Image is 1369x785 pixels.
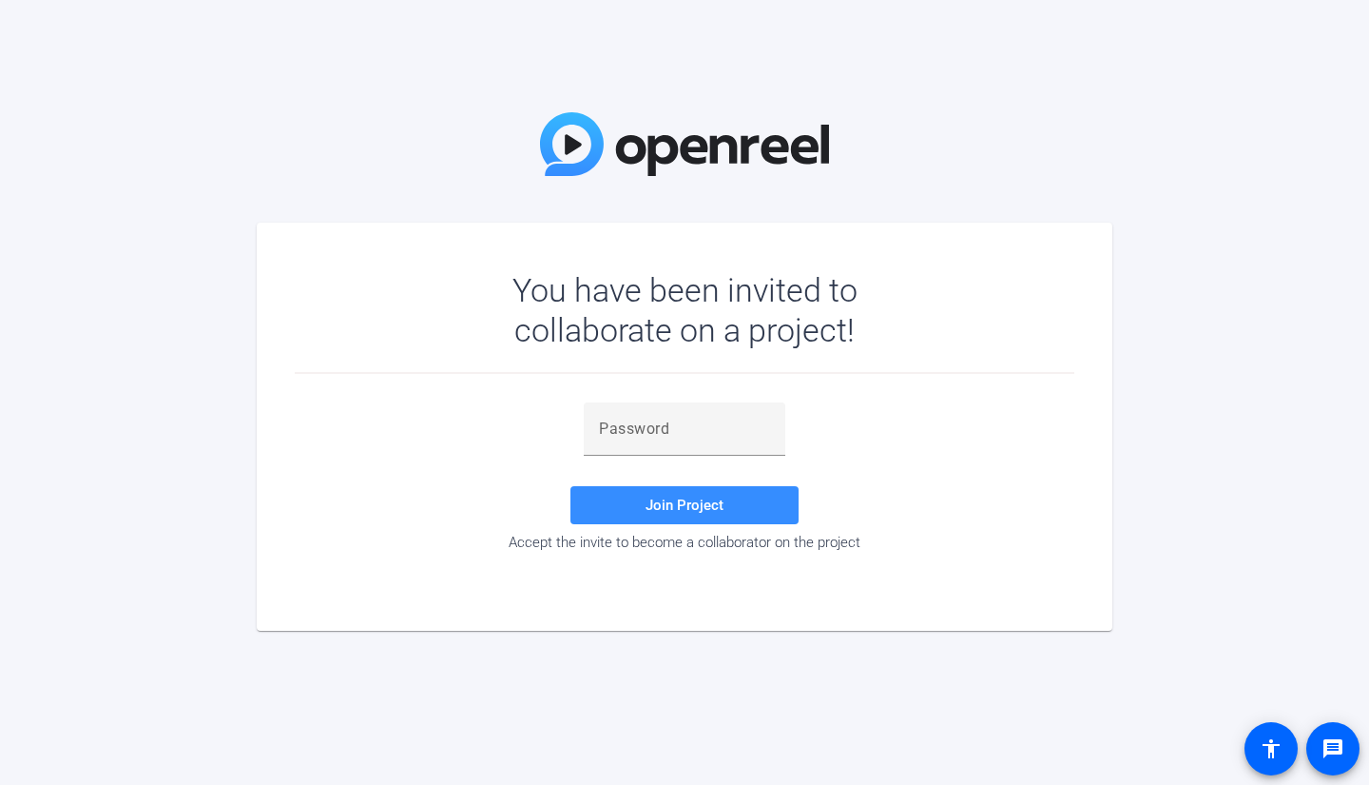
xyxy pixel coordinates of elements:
[646,497,723,514] span: Join Project
[599,418,770,441] input: Password
[1260,737,1282,760] mat-icon: accessibility
[570,486,799,524] button: Join Project
[295,534,1074,551] div: Accept the invite to become a collaborator on the project
[1321,737,1344,760] mat-icon: message
[540,112,829,176] img: OpenReel Logo
[457,270,913,350] div: You have been invited to collaborate on a project!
